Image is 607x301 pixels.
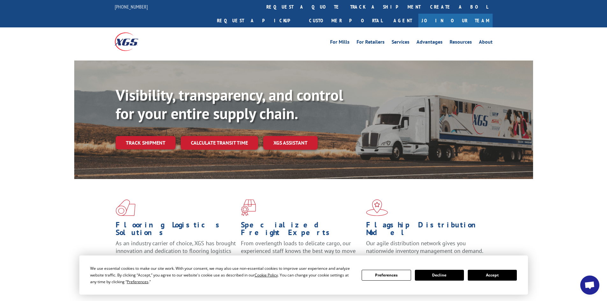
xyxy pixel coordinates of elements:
[415,270,464,281] button: Decline
[255,272,278,278] span: Cookie Policy
[116,85,343,123] b: Visibility, transparency, and control for your entire supply chain.
[181,136,258,150] a: Calculate transit time
[366,240,483,254] span: Our agile distribution network gives you nationwide inventory management on demand.
[304,14,387,27] a: Customer Portal
[362,270,411,281] button: Preferences
[387,14,418,27] a: Agent
[116,221,236,240] h1: Flooring Logistics Solutions
[127,279,148,284] span: Preferences
[90,265,354,285] div: We use essential cookies to make our site work. With your consent, we may also use non-essential ...
[450,39,472,47] a: Resources
[241,221,361,240] h1: Specialized Freight Experts
[330,39,350,47] a: For Mills
[79,255,528,295] div: Cookie Consent Prompt
[392,39,409,47] a: Services
[116,199,135,216] img: xgs-icon-total-supply-chain-intelligence-red
[212,14,304,27] a: Request a pickup
[116,240,236,262] span: As an industry carrier of choice, XGS has brought innovation and dedication to flooring logistics...
[366,199,388,216] img: xgs-icon-flagship-distribution-model-red
[357,39,385,47] a: For Retailers
[580,276,599,295] div: Open chat
[418,14,493,27] a: Join Our Team
[468,270,517,281] button: Accept
[366,221,487,240] h1: Flagship Distribution Model
[241,240,361,268] p: From overlength loads to delicate cargo, our experienced staff knows the best way to move your fr...
[263,136,318,150] a: XGS ASSISTANT
[116,136,176,149] a: Track shipment
[241,199,256,216] img: xgs-icon-focused-on-flooring-red
[115,4,148,10] a: [PHONE_NUMBER]
[416,39,443,47] a: Advantages
[479,39,493,47] a: About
